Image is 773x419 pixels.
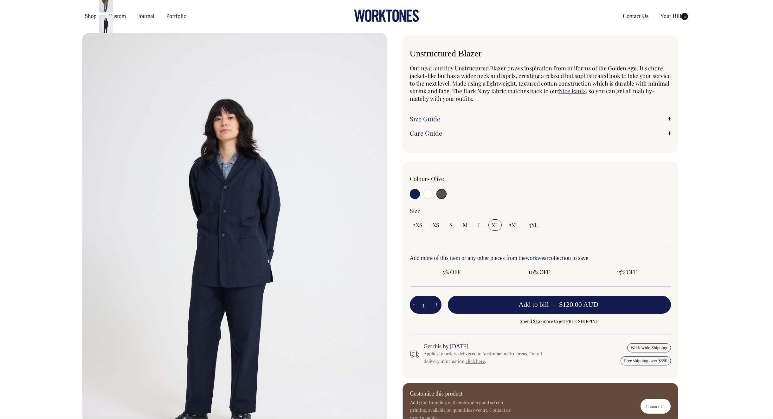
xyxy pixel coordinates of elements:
input: 2XS [410,219,426,231]
input: M [460,219,471,231]
input: XL [488,219,502,231]
input: 3XL [525,219,541,231]
a: Your Bill0 [658,10,691,22]
img: dark-navy [99,15,113,37]
span: XS [433,221,439,229]
span: 5% OFF [413,268,491,276]
span: L [478,221,481,229]
span: 2XS [413,221,422,229]
span: M [463,221,468,229]
a: click here [466,358,485,364]
input: 10% OFF [497,266,581,278]
input: 2XL [506,219,522,231]
a: Care Guide [410,129,671,137]
a: Portfolio [164,10,189,22]
span: 10% OFF [500,268,578,276]
button: + [432,299,441,311]
a: Journal [135,10,157,22]
input: L [475,219,485,231]
span: 3XL [529,221,538,229]
a: Custom [106,10,129,22]
span: 0 [681,13,688,20]
a: Size Guide [410,115,671,123]
div: Applies to orders delivered in Australian metro areas. For all delivery information, . [424,350,552,365]
span: 15% OFF [588,268,666,276]
span: 2XL [509,221,519,229]
a: Contact Us [620,10,651,22]
input: S [446,219,456,231]
input: 15% OFF [585,266,669,278]
input: 5% OFF [410,266,494,278]
span: S [449,221,453,229]
a: Shop [82,10,99,22]
span: XL [492,221,499,229]
button: - [410,299,418,311]
input: XS [429,219,442,231]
